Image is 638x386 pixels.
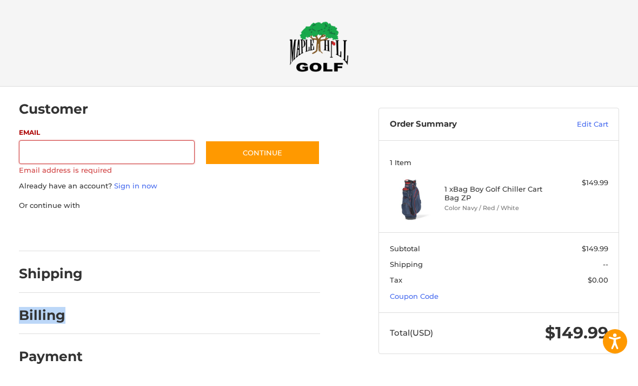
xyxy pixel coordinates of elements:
[390,119,539,130] h3: Order Summary
[198,221,280,241] iframe: PayPal-venmo
[19,128,195,138] label: Email
[582,244,608,253] span: $149.99
[19,348,83,365] h2: Payment
[549,357,638,386] iframe: Google Customer Reviews
[289,21,349,72] img: Maple Hill Golf
[444,204,551,213] li: Color Navy / Red / White
[390,158,608,167] h3: 1 Item
[19,101,88,117] h2: Customer
[390,244,420,253] span: Subtotal
[15,221,96,241] iframe: PayPal-paypal
[390,260,423,269] span: Shipping
[19,307,82,324] h2: Billing
[545,323,608,343] span: $149.99
[603,260,608,269] span: --
[19,166,195,174] label: Email address is required
[114,181,157,190] a: Sign in now
[390,276,402,284] span: Tax
[588,276,608,284] span: $0.00
[19,200,321,211] p: Or continue with
[554,178,608,188] div: $149.99
[539,119,608,130] a: Edit Cart
[390,292,438,300] a: Coupon Code
[19,181,321,192] p: Already have an account?
[19,265,83,282] h2: Shipping
[444,185,551,202] h4: 1 x Bag Boy Golf Chiller Cart Bag ZP
[107,221,188,241] iframe: PayPal-paylater
[205,140,320,165] button: Continue
[390,328,433,338] span: Total (USD)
